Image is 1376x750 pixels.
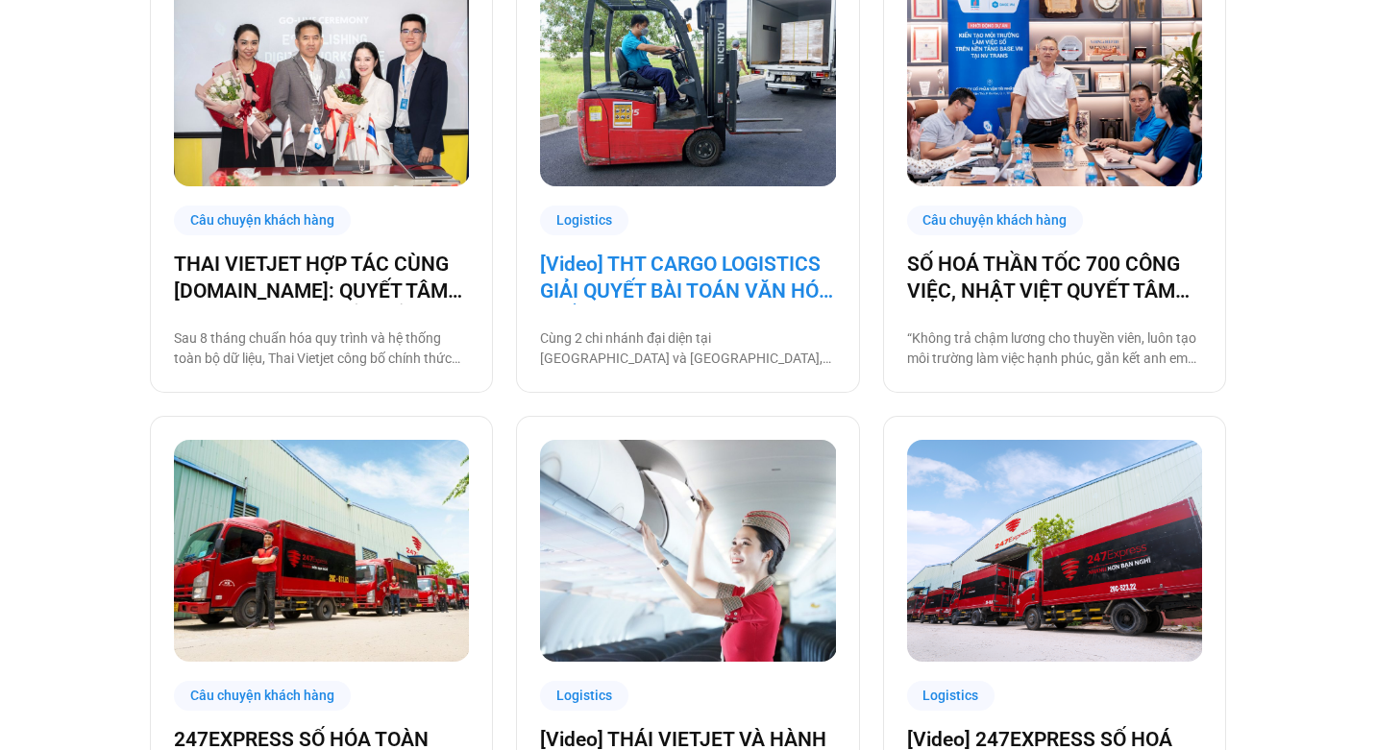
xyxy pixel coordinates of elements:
[174,206,351,235] div: Câu chuyện khách hàng
[174,440,470,662] img: 247 express chuyển đổi số cùng base
[174,440,469,662] a: 247 express chuyển đổi số cùng base
[907,681,995,711] div: Logistics
[174,328,469,369] p: Sau 8 tháng chuẩn hóa quy trình và hệ thống toàn bộ dữ liệu, Thai Vietjet công bố chính thức vận ...
[540,328,835,369] p: Cùng 2 chi nhánh đại diện tại [GEOGRAPHIC_DATA] và [GEOGRAPHIC_DATA], THT Cargo Logistics là một ...
[174,681,351,711] div: Câu chuyện khách hàng
[540,681,628,711] div: Logistics
[540,251,835,304] a: [Video] THT CARGO LOGISTICS GIẢI QUYẾT BÀI TOÁN VĂN HÓA NHẰM TĂNG TRƯỞNG BỀN VỮNG CÙNG BASE
[540,440,836,662] img: Thai VietJet chuyển đổi số cùng Basevn
[174,251,469,304] a: THAI VIETJET HỢP TÁC CÙNG [DOMAIN_NAME]: QUYẾT TÂM “CẤT CÁNH” CHUYỂN ĐỔI SỐ
[907,328,1202,369] p: “Không trả chậm lương cho thuyền viên, luôn tạo môi trường làm việc hạnh phúc, gắn kết anh em tàu...
[907,251,1202,304] a: SỐ HOÁ THẦN TỐC 700 CÔNG VIỆC, NHẬT VIỆT QUYẾT TÂM “GẮN KẾT TÀU – BỜ”
[907,206,1084,235] div: Câu chuyện khách hàng
[540,206,628,235] div: Logistics
[540,440,835,662] a: Thai VietJet chuyển đổi số cùng Basevn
